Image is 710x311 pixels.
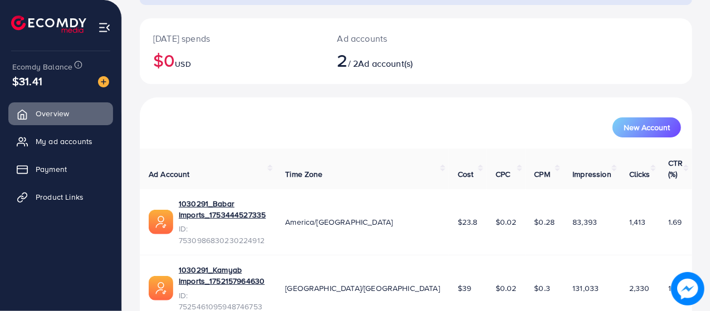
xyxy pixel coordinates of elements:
span: CTR (%) [668,157,683,180]
span: CPC [496,169,510,180]
span: $39 [458,283,471,294]
p: Ad accounts [337,32,449,45]
span: New Account [624,124,670,131]
span: $0.02 [496,283,517,294]
span: America/[GEOGRAPHIC_DATA] [285,216,393,228]
img: ic-ads-acc.e4c84228.svg [149,210,173,234]
a: 1030291_Kamyab Imports_1752157964630 [179,264,267,287]
span: [GEOGRAPHIC_DATA]/[GEOGRAPHIC_DATA] [285,283,440,294]
a: Product Links [8,186,113,208]
img: image [98,76,109,87]
span: Payment [36,164,67,175]
span: My ad accounts [36,136,92,147]
span: Ecomdy Balance [12,61,72,72]
span: USD [175,58,190,70]
img: ic-ads-acc.e4c84228.svg [149,276,173,300]
span: ID: 7530986830230224912 [179,223,267,246]
span: Impression [572,169,611,180]
a: Overview [8,102,113,125]
span: Overview [36,108,69,119]
span: CPM [535,169,550,180]
span: $0.02 [496,216,517,228]
span: Clicks [629,169,650,180]
span: $23.8 [458,216,478,228]
span: Ad account(s) [358,57,413,70]
span: 1.69 [668,216,682,228]
span: 2,330 [629,283,650,294]
img: image [671,272,704,305]
span: Time Zone [285,169,322,180]
span: 131,033 [572,283,599,294]
p: [DATE] spends [153,32,311,45]
span: Product Links [36,191,84,203]
span: 2 [337,47,348,73]
span: Ad Account [149,169,190,180]
span: 1.78 [668,283,681,294]
span: $0.28 [535,216,555,228]
a: My ad accounts [8,130,113,152]
button: New Account [613,117,681,137]
span: 83,393 [572,216,597,228]
a: Payment [8,158,113,180]
span: $31.41 [12,73,42,89]
img: logo [11,16,86,33]
h2: $0 [153,50,311,71]
span: Cost [458,169,474,180]
span: 1,413 [629,216,646,228]
h2: / 2 [337,50,449,71]
a: 1030291_Babar Imports_1753444527335 [179,198,267,221]
img: menu [98,21,111,34]
span: $0.3 [535,283,551,294]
